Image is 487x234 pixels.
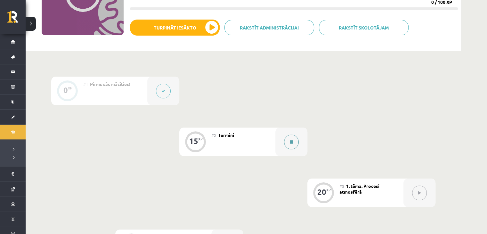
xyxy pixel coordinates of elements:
span: #2 [211,133,216,138]
span: Pirms sāc mācīties! [90,81,130,87]
a: Rakstīt administrācijai [224,20,314,35]
div: XP [326,188,331,192]
button: Turpināt iesākto [130,20,220,36]
span: Termini [218,132,234,138]
div: 0 [63,87,68,93]
span: 1. tēma. Procesi atmosfērā [339,183,379,195]
span: #1 [83,82,88,87]
div: XP [198,137,203,141]
span: #3 [339,184,344,189]
div: XP [68,86,72,90]
a: Rakstīt skolotājam [319,20,409,35]
div: 20 [317,189,326,195]
a: Rīgas 1. Tālmācības vidusskola [7,11,26,27]
div: 15 [189,138,198,144]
